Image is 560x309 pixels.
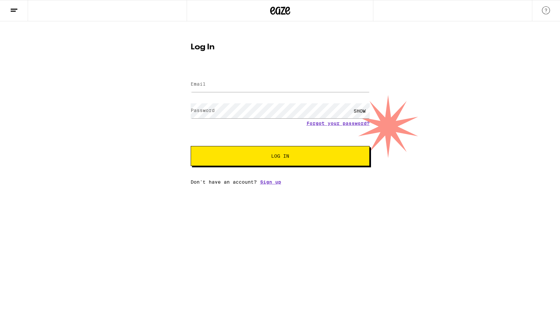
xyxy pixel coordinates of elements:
div: SHOW [350,103,370,118]
div: Don't have an account? [191,179,370,185]
h1: Log In [191,43,370,51]
input: Email [191,77,370,92]
label: Email [191,81,206,87]
a: Forgot your password? [307,121,370,126]
a: Sign up [260,179,281,185]
button: Log In [191,146,370,166]
label: Password [191,108,215,113]
span: Log In [271,154,289,158]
